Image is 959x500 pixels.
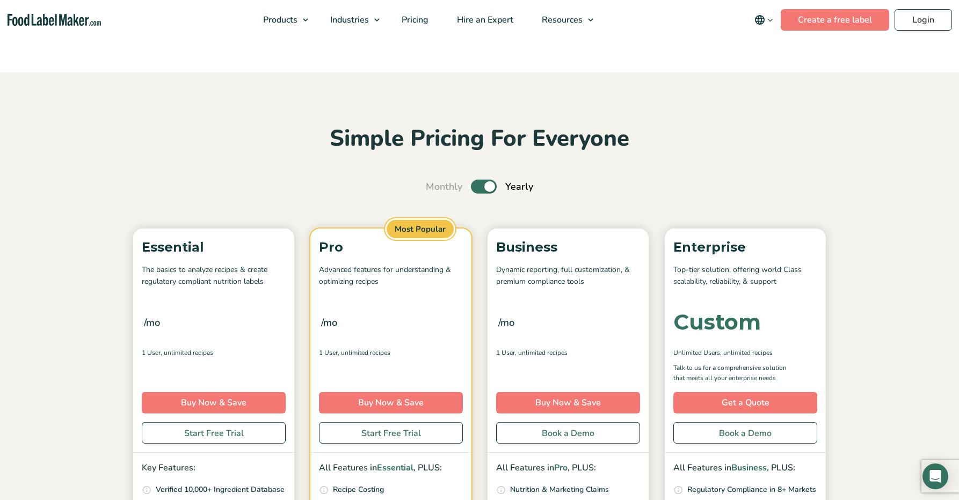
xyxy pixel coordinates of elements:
a: Buy Now & Save [142,392,286,413]
p: The basics to analyze recipes & create regulatory compliant nutrition labels [142,264,286,288]
span: 1 User [319,348,338,358]
span: /mo [498,315,514,330]
p: Enterprise [673,237,817,258]
span: Most Popular [385,218,455,240]
span: /mo [144,315,160,330]
span: Yearly [505,180,533,194]
a: Login [895,9,952,31]
div: Custom [673,311,761,333]
p: Top-tier solution, offering world Class scalability, reliability, & support [673,264,817,288]
a: Start Free Trial [142,422,286,444]
p: Dynamic reporting, full customization, & premium compliance tools [496,264,640,288]
a: Book a Demo [673,422,817,444]
span: , Unlimited Recipes [515,348,568,358]
a: Book a Demo [496,422,640,444]
a: Buy Now & Save [319,392,463,413]
span: Pro [554,462,568,474]
p: Essential [142,237,286,258]
span: 1 User [496,348,515,358]
p: Talk to us for a comprehensive solution that meets all your enterprise needs [673,363,797,383]
p: Pro [319,237,463,258]
p: All Features in , PLUS: [673,461,817,475]
div: Open Intercom Messenger [922,463,948,489]
p: Key Features: [142,461,286,475]
span: Monthly [426,180,462,194]
a: Create a free label [781,9,889,31]
span: , Unlimited Recipes [338,348,390,358]
span: , Unlimited Recipes [720,348,773,358]
span: Business [731,462,767,474]
span: Unlimited Users [673,348,720,358]
p: Business [496,237,640,258]
p: Regulatory Compliance in 8+ Markets [687,484,816,496]
a: Get a Quote [673,392,817,413]
p: All Features in , PLUS: [319,461,463,475]
p: Nutrition & Marketing Claims [510,484,609,496]
span: Industries [327,14,370,26]
span: Resources [539,14,584,26]
p: Verified 10,000+ Ingredient Database [156,484,285,496]
p: All Features in , PLUS: [496,461,640,475]
span: , Unlimited Recipes [161,348,213,358]
span: Pricing [398,14,430,26]
a: Buy Now & Save [496,392,640,413]
span: /mo [321,315,337,330]
span: Products [260,14,299,26]
p: Advanced features for understanding & optimizing recipes [319,264,463,288]
span: Essential [377,462,413,474]
p: Recipe Costing [333,484,384,496]
h2: Simple Pricing For Everyone [128,124,831,154]
span: Hire an Expert [454,14,514,26]
a: Start Free Trial [319,422,463,444]
label: Toggle [471,180,497,194]
span: 1 User [142,348,161,358]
